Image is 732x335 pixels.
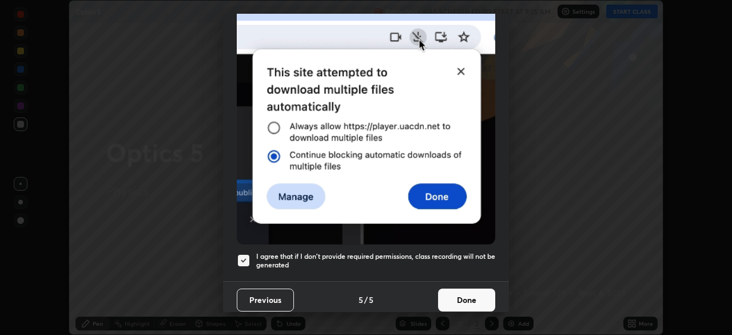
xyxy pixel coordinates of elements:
[256,252,495,270] h5: I agree that if I don't provide required permissions, class recording will not be generated
[438,289,495,312] button: Done
[364,294,368,306] h4: /
[359,294,363,306] h4: 5
[369,294,373,306] h4: 5
[237,289,294,312] button: Previous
